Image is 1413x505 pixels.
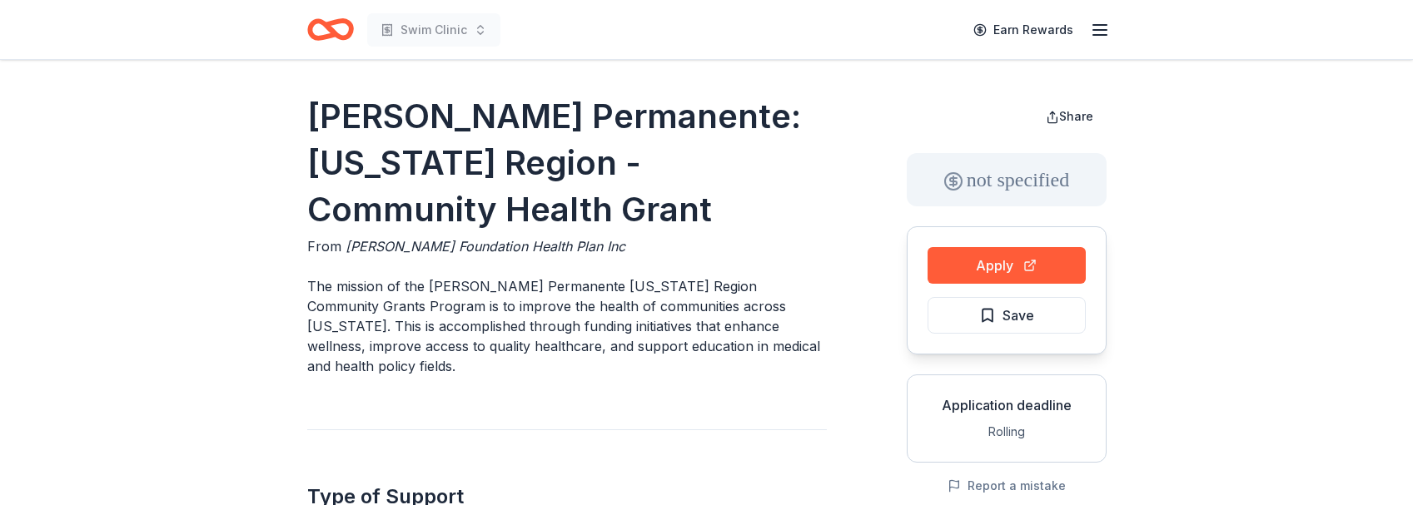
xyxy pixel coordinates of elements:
div: Rolling [921,422,1092,442]
span: [PERSON_NAME] Foundation Health Plan Inc [346,238,625,255]
div: not specified [907,153,1107,206]
span: Share [1059,109,1093,123]
p: The mission of the [PERSON_NAME] Permanente [US_STATE] Region Community Grants Program is to impr... [307,276,827,376]
a: Home [307,10,354,49]
div: From [307,236,827,256]
a: Earn Rewards [963,15,1083,45]
span: Save [1003,304,1034,326]
button: Apply [928,247,1086,284]
button: Swim Clinic [367,13,500,47]
button: Report a mistake [948,476,1066,496]
button: Share [1032,100,1107,133]
button: Save [928,297,1086,334]
div: Application deadline [921,395,1092,415]
span: Swim Clinic [401,20,467,40]
h1: [PERSON_NAME] Permanente: [US_STATE] Region - Community Health Grant [307,93,827,233]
